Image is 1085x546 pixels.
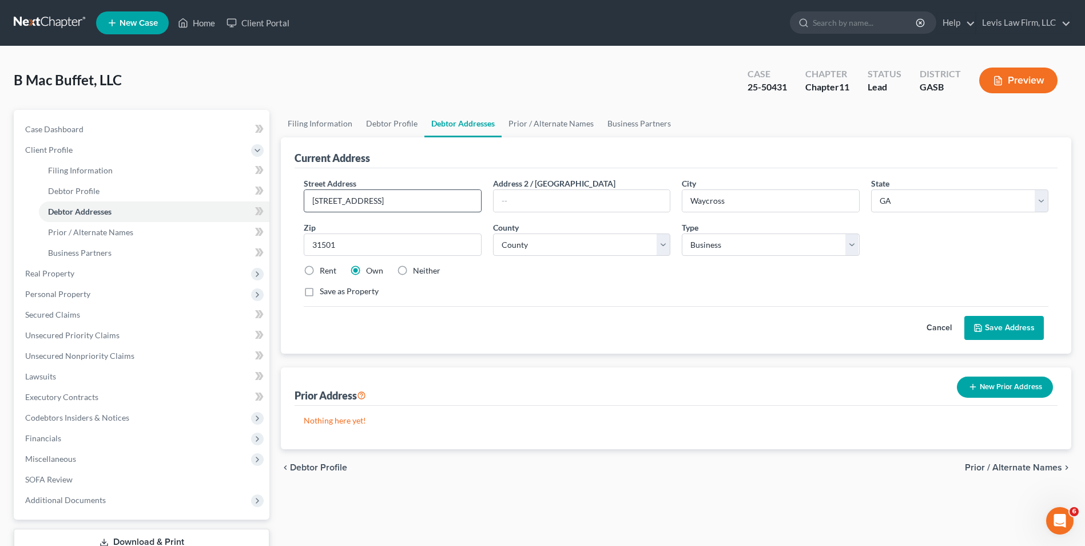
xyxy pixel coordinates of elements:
[16,119,269,140] a: Case Dashboard
[871,179,889,188] span: State
[682,179,696,188] span: City
[494,190,670,212] input: --
[839,81,849,92] span: 11
[25,351,134,361] span: Unsecured Nonpriority Claims
[16,304,269,325] a: Secured Claims
[937,13,975,33] a: Help
[813,12,917,33] input: Search by name...
[920,68,961,81] div: District
[304,179,356,188] span: Street Address
[805,68,849,81] div: Chapter
[304,190,480,212] input: Enter street address
[964,316,1044,340] button: Save Address
[290,463,347,472] span: Debtor Profile
[413,265,440,276] label: Neither
[25,433,61,443] span: Financials
[957,377,1053,398] button: New Prior Address
[281,463,290,472] i: chevron_left
[16,346,269,366] a: Unsecured Nonpriority Claims
[25,310,80,319] span: Secured Claims
[281,110,359,137] a: Filing Information
[1062,463,1071,472] i: chevron_right
[320,286,379,297] label: Save as Property
[366,265,383,276] label: Own
[39,243,269,263] a: Business Partners
[39,160,269,181] a: Filing Information
[1046,507,1074,535] iframe: Intercom live chat
[914,316,964,339] button: Cancel
[965,463,1071,472] button: Prior / Alternate Names chevron_right
[221,13,295,33] a: Client Portal
[16,366,269,387] a: Lawsuits
[25,495,106,505] span: Additional Documents
[16,469,269,490] a: SOFA Review
[48,248,112,258] span: Business Partners
[1070,507,1079,516] span: 6
[25,454,76,464] span: Miscellaneous
[304,223,316,232] span: Zip
[682,221,698,234] label: Type
[25,413,129,422] span: Codebtors Insiders & Notices
[748,81,787,94] div: 25-50431
[295,389,366,402] div: Prior Address
[748,68,787,81] div: Case
[25,392,98,402] span: Executory Contracts
[493,223,519,232] span: County
[25,289,90,299] span: Personal Property
[48,207,112,216] span: Debtor Addresses
[359,110,424,137] a: Debtor Profile
[805,81,849,94] div: Chapter
[25,268,74,278] span: Real Property
[39,201,269,222] a: Debtor Addresses
[25,124,84,134] span: Case Dashboard
[868,81,901,94] div: Lead
[868,68,901,81] div: Status
[120,19,158,27] span: New Case
[48,227,133,237] span: Prior / Alternate Names
[48,186,100,196] span: Debtor Profile
[25,330,120,340] span: Unsecured Priority Claims
[39,222,269,243] a: Prior / Alternate Names
[295,151,370,165] div: Current Address
[493,177,615,189] label: Address 2 / [GEOGRAPHIC_DATA]
[48,165,113,175] span: Filing Information
[14,72,122,88] span: B Mac Buffet, LLC
[16,387,269,407] a: Executory Contracts
[424,110,502,137] a: Debtor Addresses
[601,110,678,137] a: Business Partners
[920,81,961,94] div: GASB
[25,371,56,381] span: Lawsuits
[304,415,1048,426] p: Nothing here yet!
[281,463,347,472] button: chevron_left Debtor Profile
[25,474,73,484] span: SOFA Review
[320,265,336,276] label: Rent
[965,463,1062,472] span: Prior / Alternate Names
[979,68,1058,93] button: Preview
[976,13,1071,33] a: Levis Law Firm, LLC
[682,190,859,212] input: Enter city...
[16,325,269,346] a: Unsecured Priority Claims
[304,234,481,256] input: XXXXX
[25,145,73,155] span: Client Profile
[502,110,601,137] a: Prior / Alternate Names
[172,13,221,33] a: Home
[39,181,269,201] a: Debtor Profile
